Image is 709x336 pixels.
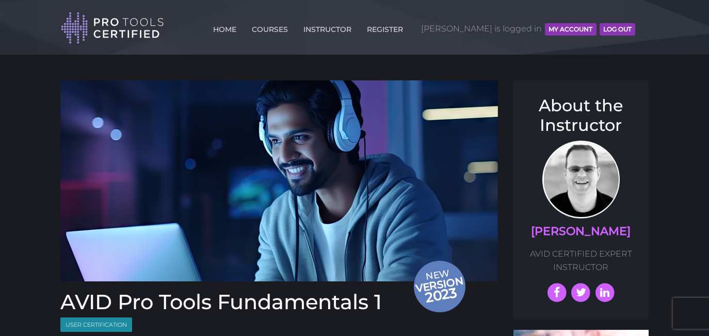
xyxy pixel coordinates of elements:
img: Pro Tools Certified Logo [61,11,164,45]
h3: About the Instructor [524,96,639,136]
a: [PERSON_NAME] [531,224,631,238]
a: INSTRUCTOR [301,19,354,36]
a: COURSES [249,19,291,36]
button: MY ACCOUNT [545,23,596,36]
span: User Certification [60,317,132,332]
h1: AVID Pro Tools Fundamentals 1 [60,292,498,312]
a: REGISTER [364,19,406,36]
span: version [413,277,465,291]
span: [PERSON_NAME] is logged in [421,13,635,44]
a: Newversion 2023 [60,80,498,281]
span: New [413,267,468,307]
p: AVID CERTIFIED EXPERT INSTRUCTOR [524,247,639,274]
a: HOME [211,19,239,36]
img: Pro tools certified Fundamentals 1 Course cover [60,80,498,281]
img: AVID Expert Instructor, Professor Scott Beckett profile photo [542,141,620,219]
button: Log Out [600,23,635,36]
span: 2023 [414,282,468,308]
